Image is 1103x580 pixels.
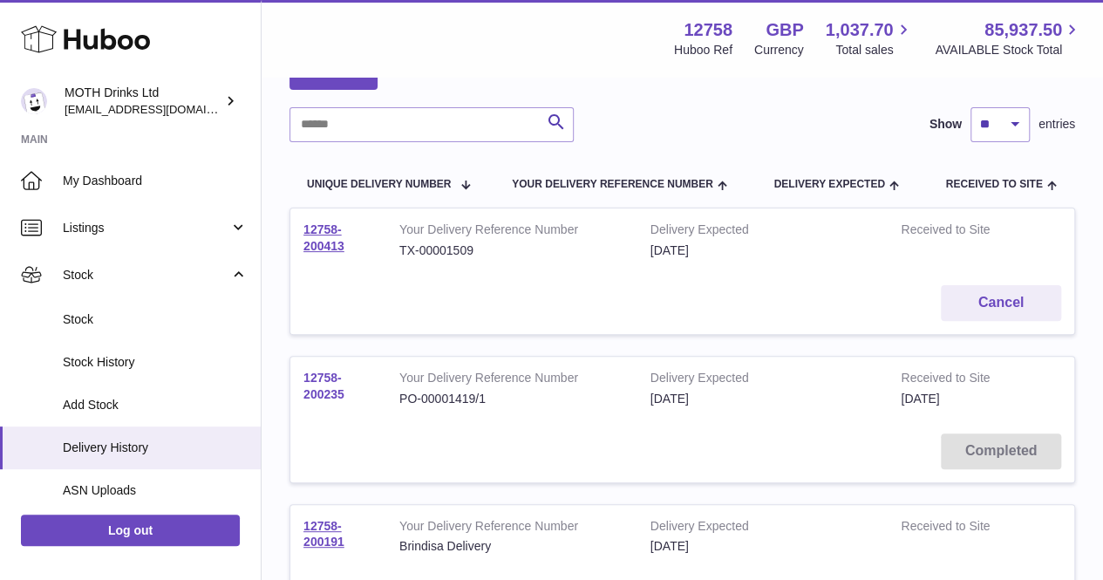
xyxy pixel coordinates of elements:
div: PO-00001419/1 [399,391,624,407]
span: Delivery Expected [773,179,884,190]
button: Cancel [941,285,1061,321]
strong: Delivery Expected [650,370,875,391]
div: [DATE] [650,538,875,555]
span: Stock History [63,354,248,371]
span: ASN Uploads [63,482,248,499]
a: 12758-200191 [303,519,344,549]
span: 1,037.70 [826,18,894,42]
a: 1,037.70 Total sales [826,18,914,58]
span: Add Stock [63,397,248,413]
img: orders@mothdrinks.com [21,88,47,114]
div: [DATE] [650,242,875,259]
strong: Delivery Expected [650,222,875,242]
strong: Received to Site [901,518,1016,539]
a: 12758-200413 [303,222,344,253]
strong: Delivery Expected [650,518,875,539]
label: Show [929,116,962,133]
span: Your Delivery Reference Number [512,179,713,190]
div: MOTH Drinks Ltd [65,85,221,118]
strong: Received to Site [901,370,1016,391]
a: 85,937.50 AVAILABLE Stock Total [935,18,1082,58]
a: Log out [21,515,240,546]
span: Delivery History [63,440,248,456]
span: entries [1038,116,1075,133]
span: Stock [63,311,248,328]
strong: Your Delivery Reference Number [399,370,624,391]
strong: GBP [766,18,803,42]
div: [DATE] [650,391,875,407]
span: [DATE] [901,392,939,406]
span: AVAILABLE Stock Total [935,42,1082,58]
span: Received to Site [946,179,1043,190]
div: TX-00001509 [399,242,624,259]
span: Unique Delivery Number [307,179,451,190]
span: 85,937.50 [984,18,1062,42]
a: 12758-200235 [303,371,344,401]
div: Currency [754,42,804,58]
span: Stock [63,267,229,283]
div: Brindisa Delivery [399,538,624,555]
strong: Your Delivery Reference Number [399,222,624,242]
strong: Received to Site [901,222,1016,242]
div: Huboo Ref [674,42,732,58]
span: Listings [63,220,229,236]
span: Total sales [835,42,913,58]
span: My Dashboard [63,173,248,189]
span: [EMAIL_ADDRESS][DOMAIN_NAME] [65,102,256,116]
strong: Your Delivery Reference Number [399,518,624,539]
strong: 12758 [684,18,732,42]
